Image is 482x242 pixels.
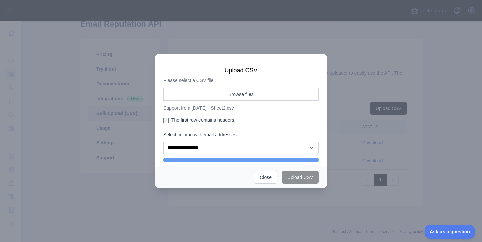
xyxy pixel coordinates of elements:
label: The first row contains headers. [163,117,319,123]
h3: Upload CSV [163,66,319,74]
button: Upload CSV [282,171,319,184]
input: The first row contains headers. [163,118,169,123]
button: Browse files [163,88,319,101]
p: Support from [DATE] - Sheet2.csv [163,105,319,111]
p: Please select a CSV file [163,77,319,84]
label: Select column with email addresses [163,131,319,138]
button: Close [254,171,277,184]
iframe: Toggle Customer Support [425,225,475,239]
